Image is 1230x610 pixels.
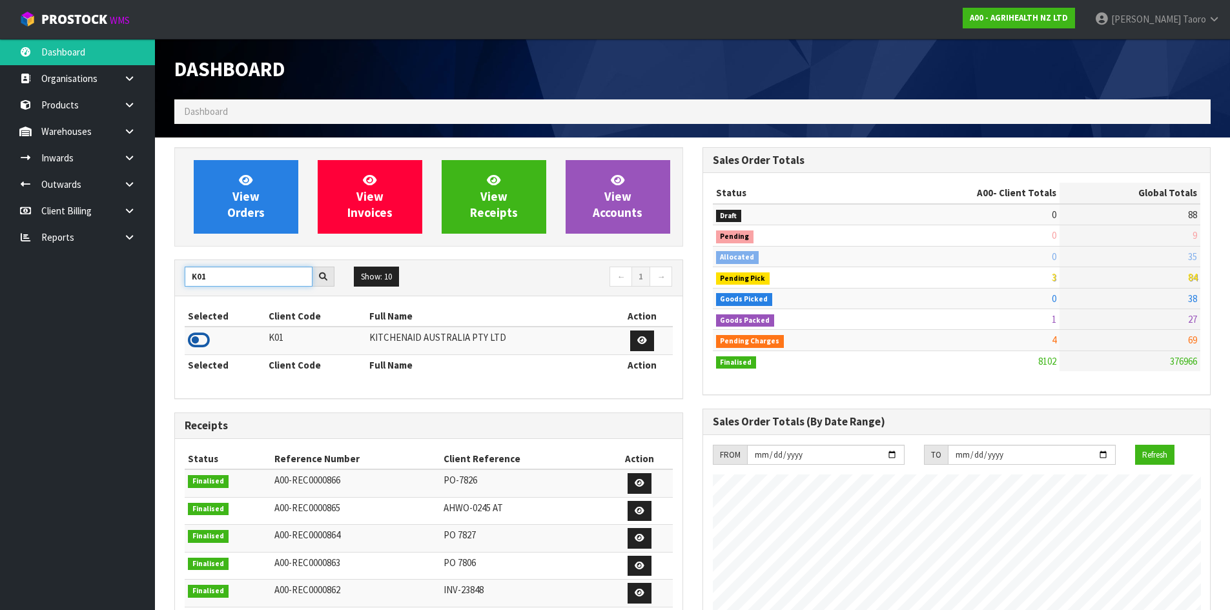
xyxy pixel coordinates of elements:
a: ← [610,267,632,287]
button: Refresh [1135,445,1174,465]
span: PO 7827 [444,529,476,541]
th: Action [611,354,672,375]
a: → [650,267,672,287]
h3: Sales Order Totals [713,154,1201,167]
span: Pending Charges [716,335,784,348]
span: Finalised [716,356,757,369]
span: A00-REC0000864 [274,529,340,541]
span: Allocated [716,251,759,264]
a: ViewInvoices [318,160,422,234]
span: 1 [1052,313,1056,325]
th: Status [185,449,271,469]
span: Draft [716,210,742,223]
a: ViewAccounts [566,160,670,234]
div: FROM [713,445,747,465]
span: 38 [1188,292,1197,305]
span: View Receipts [470,172,518,221]
th: Action [607,449,673,469]
span: Pending Pick [716,272,770,285]
th: Reference Number [271,449,440,469]
th: - Client Totals [874,183,1060,203]
div: TO [924,445,948,465]
td: K01 [265,327,366,354]
span: Taoro [1183,13,1206,25]
span: A00-REC0000865 [274,502,340,514]
span: 0 [1052,292,1056,305]
span: PO 7806 [444,556,476,569]
span: Goods Packed [716,314,775,327]
span: INV-23848 [444,584,484,596]
span: Finalised [188,530,229,543]
span: [PERSON_NAME] [1111,13,1181,25]
span: PO-7826 [444,474,477,486]
th: Global Totals [1060,183,1200,203]
img: cube-alt.png [19,11,36,27]
button: Show: 10 [354,267,399,287]
th: Selected [185,354,265,375]
th: Client Code [265,354,366,375]
th: Full Name [366,354,611,375]
span: Dashboard [174,56,285,82]
a: 1 [631,267,650,287]
span: 35 [1188,250,1197,263]
nav: Page navigation [438,267,673,289]
span: 376966 [1170,355,1197,367]
span: A00 [977,187,993,199]
span: Finalised [188,475,229,488]
span: 0 [1052,208,1056,221]
span: View Invoices [347,172,393,221]
span: 69 [1188,334,1197,346]
span: Goods Picked [716,293,773,306]
td: KITCHENAID AUSTRALIA PTY LTD [366,327,611,354]
span: Finalised [188,558,229,571]
input: Search clients [185,267,313,287]
span: 88 [1188,208,1197,221]
a: A00 - AGRIHEALTH NZ LTD [963,8,1075,28]
span: View Accounts [593,172,642,221]
span: 8102 [1038,355,1056,367]
th: Full Name [366,306,611,327]
span: A00-REC0000863 [274,556,340,569]
span: ProStock [41,11,107,28]
span: 0 [1052,250,1056,263]
strong: A00 - AGRIHEALTH NZ LTD [970,12,1068,23]
span: 27 [1188,313,1197,325]
span: 84 [1188,271,1197,283]
span: A00-REC0000862 [274,584,340,596]
span: 0 [1052,229,1056,241]
span: View Orders [227,172,265,221]
span: Pending [716,230,754,243]
h3: Receipts [185,420,673,432]
a: ViewOrders [194,160,298,234]
span: 3 [1052,271,1056,283]
span: Finalised [188,585,229,598]
span: Dashboard [184,105,228,117]
th: Selected [185,306,265,327]
th: Client Reference [440,449,607,469]
span: 4 [1052,334,1056,346]
small: WMS [110,14,130,26]
span: A00-REC0000866 [274,474,340,486]
span: Finalised [188,503,229,516]
a: ViewReceipts [442,160,546,234]
th: Client Code [265,306,366,327]
th: Status [713,183,874,203]
span: AHWO-0245 AT [444,502,503,514]
th: Action [611,306,672,327]
h3: Sales Order Totals (By Date Range) [713,416,1201,428]
span: 9 [1193,229,1197,241]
